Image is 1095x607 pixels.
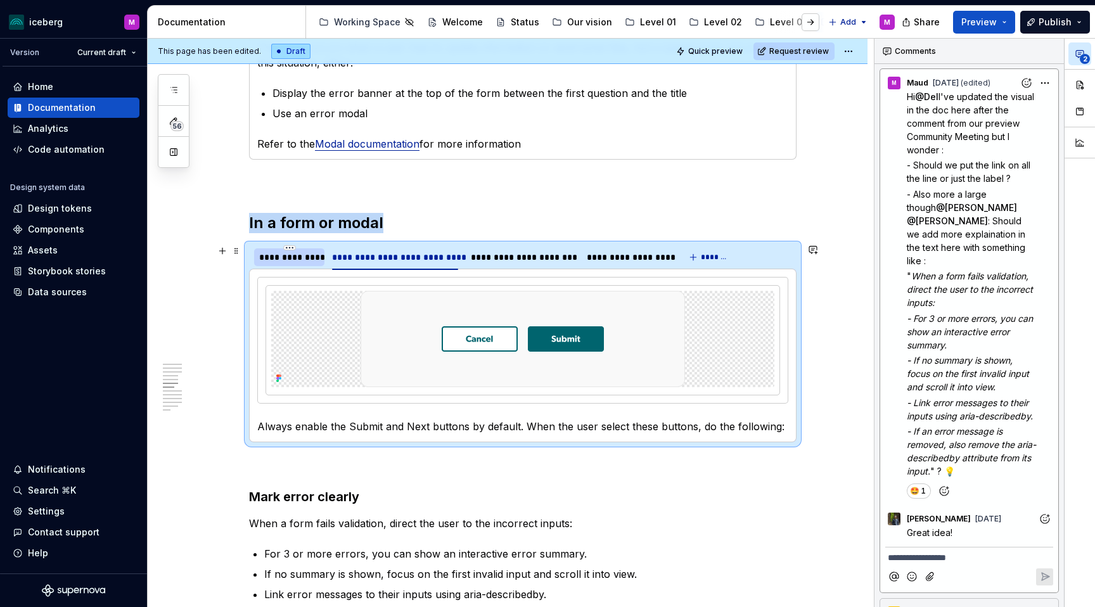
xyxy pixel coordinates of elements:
div: Level 03 [770,16,808,29]
span: Maud [907,78,928,88]
span: I've updated the visual in the doc here after the comment from our preview Community Meeting but ... [907,91,1037,155]
div: M [892,78,897,88]
div: Draft [271,44,311,59]
button: Preview [953,11,1015,34]
a: Modal documentation [315,137,419,150]
span: 2 [1080,54,1090,64]
span: @ [907,215,988,226]
a: Our vision [547,12,617,32]
a: Analytics [8,118,139,139]
p: Display the error banner at the top of the form between the first question and the title [272,86,788,101]
section-item: Enable nav buttons by default [257,277,788,434]
div: Search ⌘K [28,484,76,497]
div: Level 02 [704,16,742,29]
p: If no summary is shown, focus on the first invalid input and scroll it into view. [264,566,797,582]
a: Data sources [8,282,139,302]
button: Reply [1036,568,1053,585]
button: Mention someone [885,568,902,585]
span: - Also more a large though [907,189,989,213]
div: Analytics [28,122,68,135]
div: Data sources [28,286,87,298]
span: 56 [170,121,184,131]
button: 1 reaction, react with 🤩 [907,483,931,499]
em: When a form fails validation, direct the user to the incorrect inputs: [907,271,1035,308]
a: Components [8,219,139,240]
div: Working Space [334,16,400,29]
div: Help [28,547,48,559]
button: Add reaction [1036,510,1053,527]
span: " [907,271,911,281]
button: Search ⌘K [8,480,139,501]
strong: In a form or modal [249,214,383,232]
img: 418c6d47-6da6-4103-8b13-b5999f8989a1.png [9,15,24,30]
div: Version [10,48,39,58]
div: Notifications [28,463,86,476]
span: Share [914,16,940,29]
div: Level 01 [640,16,676,29]
p: Refer to the for more information [257,136,788,151]
span: Del [924,91,938,102]
span: Request review [769,46,829,56]
button: Contact support [8,522,139,542]
button: Attach files [922,568,939,585]
a: Level 01 [620,12,681,32]
div: Home [28,80,53,93]
span: " ? 💡 [930,466,955,476]
div: Code automation [28,143,105,156]
span: @ [936,202,1017,213]
p: For 3 or more errors, you can show an interactive error summary. [264,546,797,561]
span: Add [840,17,856,27]
div: iceberg [29,16,63,29]
span: Current draft [77,48,126,58]
span: 1 [921,486,926,496]
span: @ [915,91,938,102]
div: Components [28,223,84,236]
div: Our vision [567,16,612,29]
a: Storybook stories [8,261,139,281]
div: Assets [28,244,58,257]
p: When a form fails validation, direct the user to the incorrect inputs: [249,516,797,531]
span: [PERSON_NAME] [916,215,988,226]
button: icebergM [3,8,144,35]
div: Status [511,16,539,29]
p: Use an error modal [272,106,788,121]
span: Publish [1039,16,1072,29]
em: - If no summary is shown, focus on the first invalid input and scroll it into view. [907,355,1032,392]
button: Add reaction [934,483,956,499]
a: Assets [8,240,139,260]
a: Welcome [422,12,488,32]
div: M [129,17,135,27]
a: Level 02 [684,12,747,32]
a: Design tokens [8,198,139,219]
button: More [1036,74,1053,91]
img: Simon Désilets [888,513,900,525]
div: M [884,17,890,27]
span: This page has been edited. [158,46,261,56]
button: Help [8,543,139,563]
div: Documentation [158,16,300,29]
div: Settings [28,505,65,518]
a: Status [490,12,544,32]
span: [PERSON_NAME] [907,514,971,524]
h3: Mark error clearly [249,488,797,506]
button: Publish [1020,11,1090,34]
div: Welcome [442,16,483,29]
svg: Supernova Logo [42,584,105,597]
a: Documentation [8,98,139,118]
span: Great idea! [907,527,952,538]
p: Link error messages to their inputs using aria-describedby. [264,587,797,602]
span: - Should we put the link on all the line or just the label ? [907,160,1033,184]
a: Settings [8,501,139,521]
button: Add [824,13,872,31]
div: Documentation [28,101,96,114]
button: Current draft [72,44,142,61]
button: Add emoji [904,568,921,585]
div: Composer editor [885,547,1053,565]
a: Code automation [8,139,139,160]
button: Request review [753,42,835,60]
button: Add reaction [1018,74,1035,91]
em: - If an error message is removed, also remove the aria-describedby attribute from its input. [907,426,1036,476]
button: Quick preview [672,42,748,60]
span: Preview [961,16,997,29]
